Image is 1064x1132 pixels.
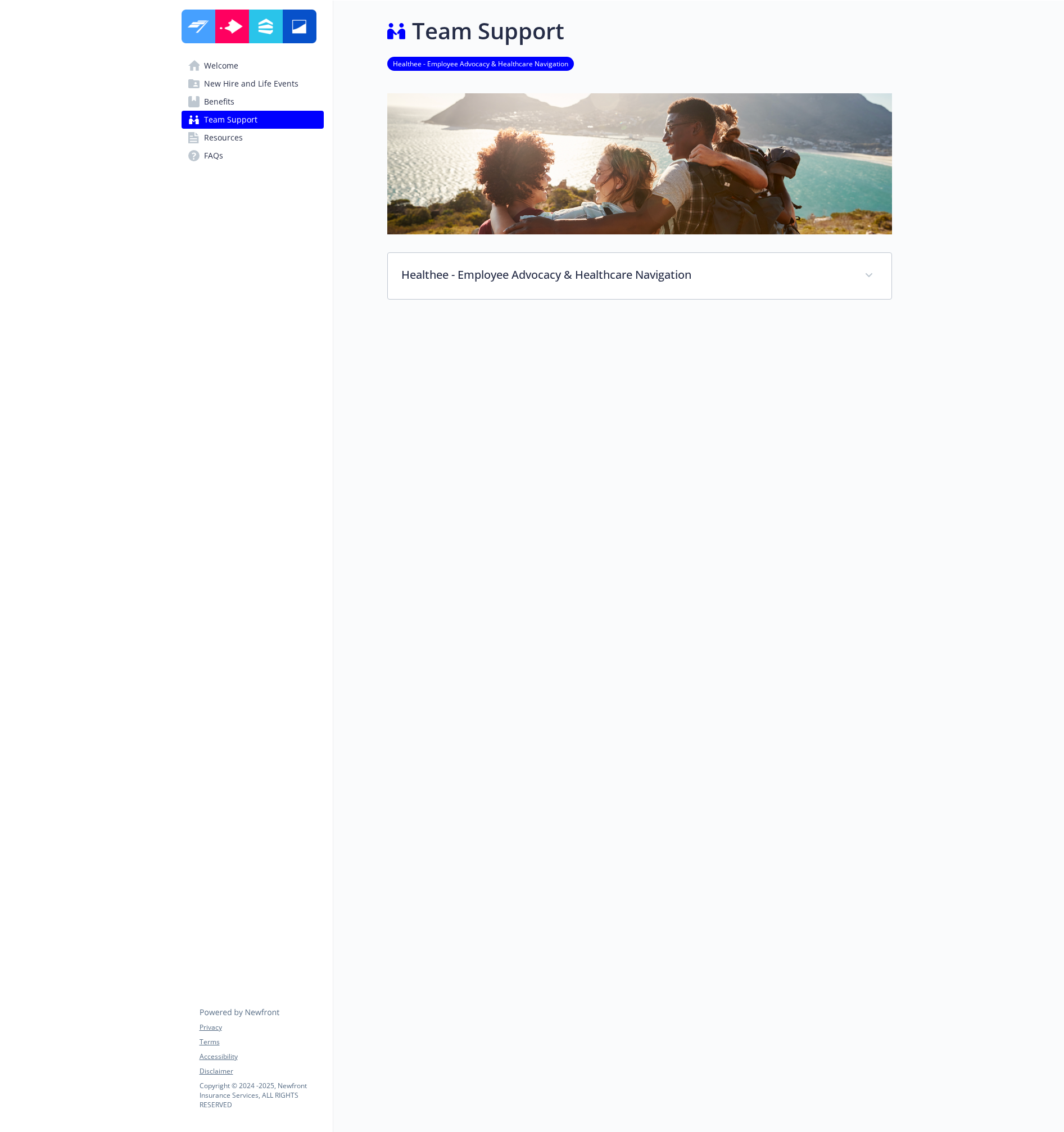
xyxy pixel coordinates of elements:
[182,129,324,147] a: Resources
[204,93,234,111] span: Benefits
[388,253,891,299] div: Healthee - Employee Advocacy & Healthcare Navigation
[182,57,324,75] a: Welcome
[200,1052,323,1062] a: Accessibility
[182,111,324,129] a: Team Support
[204,147,223,165] span: FAQs
[200,1066,323,1076] a: Disclaimer
[182,75,324,93] a: New Hire and Life Events
[182,147,324,165] a: FAQs
[401,266,851,283] p: Healthee - Employee Advocacy & Healthcare Navigation
[204,111,257,129] span: Team Support
[200,1022,323,1033] a: Privacy
[200,1081,323,1110] p: Copyright © 2024 - 2025 , Newfront Insurance Services, ALL RIGHTS RESERVED
[182,93,324,111] a: Benefits
[387,58,574,69] a: Healthee - Employee Advocacy & Healthcare Navigation
[204,129,243,147] span: Resources
[204,57,238,75] span: Welcome
[387,93,892,234] img: team support page banner
[200,1037,323,1047] a: Terms
[204,75,298,93] span: New Hire and Life Events
[412,14,564,48] h1: Team Support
